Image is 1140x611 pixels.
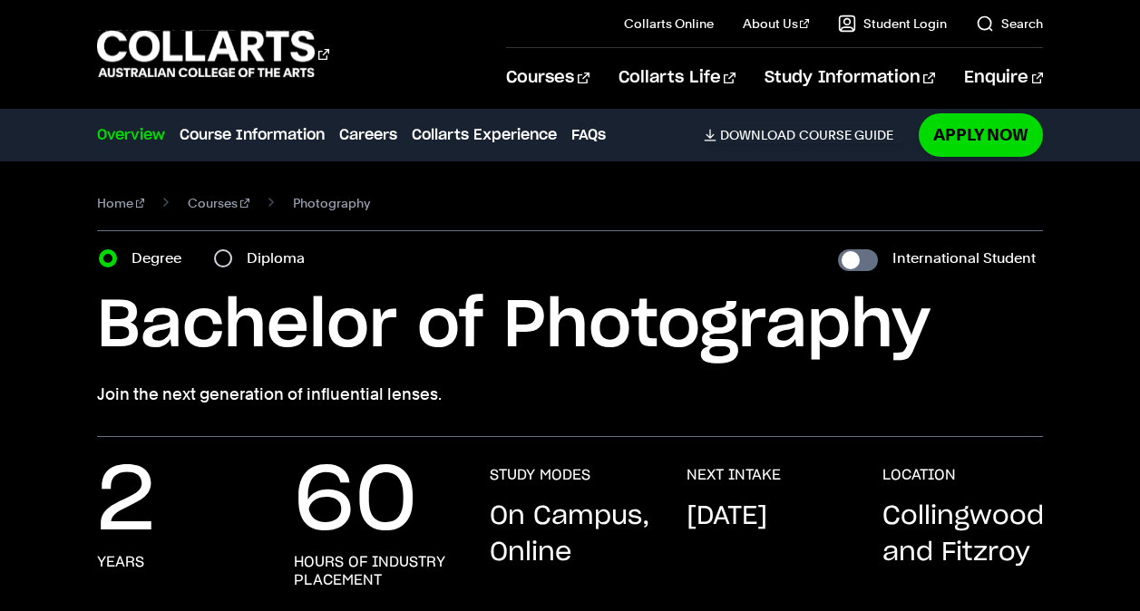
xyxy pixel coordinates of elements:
[720,127,795,143] span: Download
[743,15,810,33] a: About Us
[571,124,606,146] a: FAQs
[687,466,781,484] h3: NEXT INTAKE
[838,15,947,33] a: Student Login
[97,286,1043,367] h1: Bachelor of Photography
[97,466,155,538] p: 2
[506,48,589,108] a: Courses
[97,28,329,80] div: Go to homepage
[412,124,557,146] a: Collarts Experience
[892,246,1036,271] label: International Student
[247,246,316,271] label: Diploma
[490,466,590,484] h3: STUDY MODES
[619,48,736,108] a: Collarts Life
[704,127,908,143] a: DownloadCourse Guide
[293,190,370,216] span: Photography
[294,466,417,538] p: 60
[339,124,397,146] a: Careers
[882,499,1044,571] p: Collingwood and Fitzroy
[687,499,767,535] p: [DATE]
[97,382,1043,407] p: Join the next generation of influential lenses.
[976,15,1043,33] a: Search
[964,48,1043,108] a: Enquire
[132,246,192,271] label: Degree
[490,499,650,571] p: On Campus, Online
[624,15,714,33] a: Collarts Online
[919,113,1043,156] a: Apply Now
[765,48,935,108] a: Study Information
[294,553,454,589] h3: hours of industry placement
[97,190,145,216] a: Home
[188,190,249,216] a: Courses
[97,124,165,146] a: Overview
[97,553,144,571] h3: years
[882,466,956,484] h3: LOCATION
[180,124,325,146] a: Course Information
